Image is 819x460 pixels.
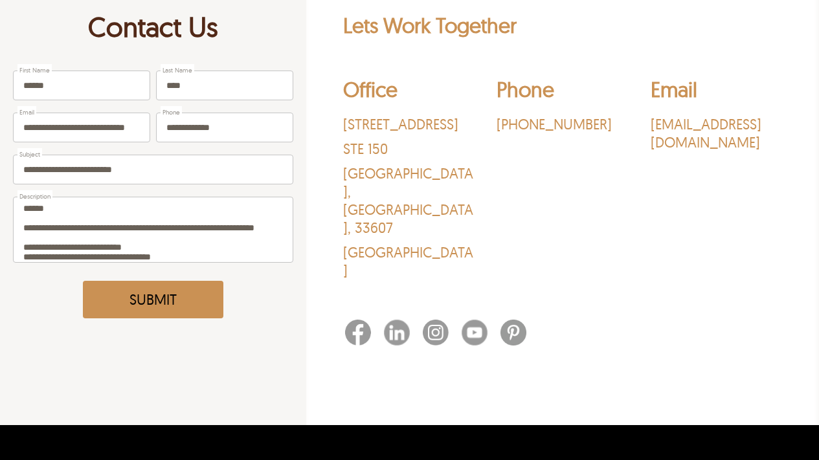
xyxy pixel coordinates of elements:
a: Linkedin [384,320,423,349]
a: Pinterest [500,320,539,349]
a: Youtube [462,320,500,349]
h1: Contact Us [13,10,293,50]
a: [EMAIL_ADDRESS][DOMAIN_NAME] [651,115,783,151]
img: Youtube [462,320,488,345]
a: Facebook [345,320,384,349]
a: Instagram [423,320,462,349]
p: [GEOGRAPHIC_DATA] , [GEOGRAPHIC_DATA] , 33607 [343,164,475,237]
p: [STREET_ADDRESS] [343,115,475,133]
img: Facebook [345,320,371,345]
p: STE 150 [343,140,475,158]
img: Instagram [423,320,449,345]
h2: Email [651,76,783,109]
h2: Lets Work Together [343,12,783,45]
h2: Phone [497,76,629,109]
img: Pinterest [500,320,526,345]
h2: Office [343,76,475,109]
p: [GEOGRAPHIC_DATA] [343,243,475,279]
button: Submit [83,281,223,318]
a: ‪[PHONE_NUMBER]‬ [497,115,629,133]
img: Linkedin [384,320,410,345]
